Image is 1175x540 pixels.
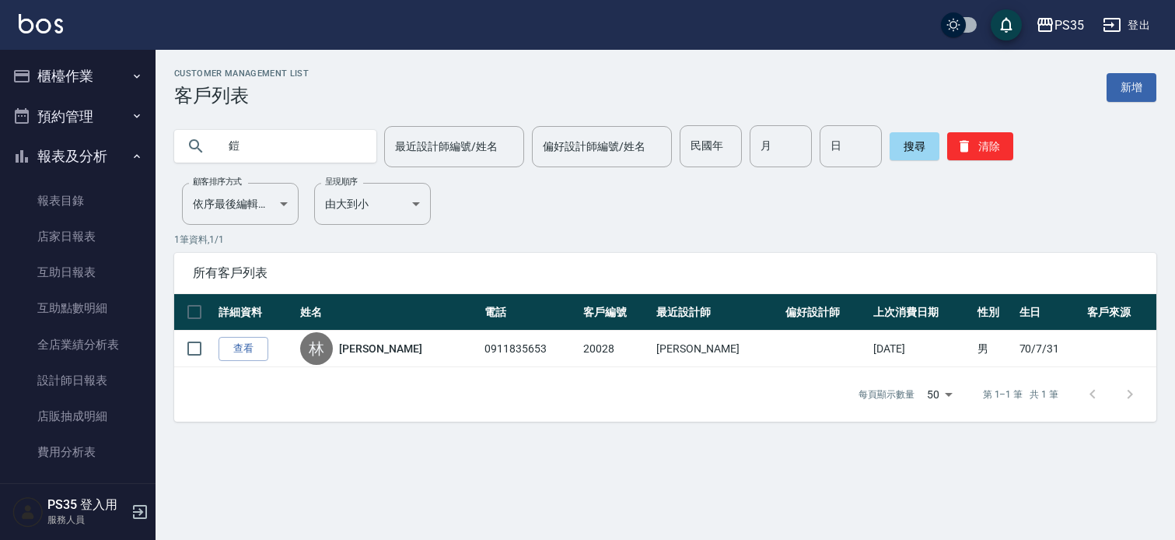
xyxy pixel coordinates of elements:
[1096,11,1156,40] button: 登出
[47,513,127,527] p: 服務人員
[859,387,914,401] p: 每頁顯示數量
[1016,294,1084,331] th: 生日
[1083,294,1156,331] th: 客戶來源
[6,477,149,517] button: 客戶管理
[1054,16,1084,35] div: PS35
[652,294,782,331] th: 最近設計師
[339,341,421,356] a: [PERSON_NAME]
[974,331,1016,367] td: 男
[6,96,149,137] button: 預約管理
[47,497,127,513] h5: PS35 登入用
[6,434,149,470] a: 費用分析表
[219,337,268,361] a: 查看
[991,9,1022,40] button: save
[6,290,149,326] a: 互助點數明細
[6,327,149,363] a: 全店業績分析表
[782,294,870,331] th: 偏好設計師
[6,363,149,398] a: 設計師日報表
[12,496,44,528] img: Person
[6,254,149,290] a: 互助日報表
[174,85,309,107] h3: 客戶列表
[921,373,958,416] div: 50
[6,398,149,434] a: 店販抽成明細
[6,136,149,177] button: 報表及分析
[481,294,579,331] th: 電話
[890,132,939,160] button: 搜尋
[6,183,149,219] a: 報表目錄
[1016,331,1084,367] td: 70/7/31
[974,294,1016,331] th: 性別
[6,219,149,254] a: 店家日報表
[325,176,358,188] label: 呈現順序
[296,294,481,331] th: 姓名
[174,68,309,79] h2: Customer Management List
[481,331,579,367] td: 0911835653
[947,132,1013,160] button: 清除
[869,331,973,367] td: [DATE]
[579,331,652,367] td: 20028
[193,176,242,188] label: 顧客排序方式
[983,387,1058,401] p: 第 1–1 筆 共 1 筆
[579,294,652,331] th: 客戶編號
[652,331,782,367] td: [PERSON_NAME]
[1107,73,1156,102] a: 新增
[218,125,364,167] input: 搜尋關鍵字
[215,294,296,331] th: 詳細資料
[174,233,1156,247] p: 1 筆資料, 1 / 1
[314,183,431,225] div: 由大到小
[869,294,973,331] th: 上次消費日期
[193,265,1138,281] span: 所有客戶列表
[182,183,299,225] div: 依序最後編輯時間
[19,14,63,33] img: Logo
[1030,9,1090,41] button: PS35
[300,332,333,365] div: 林
[6,56,149,96] button: 櫃檯作業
